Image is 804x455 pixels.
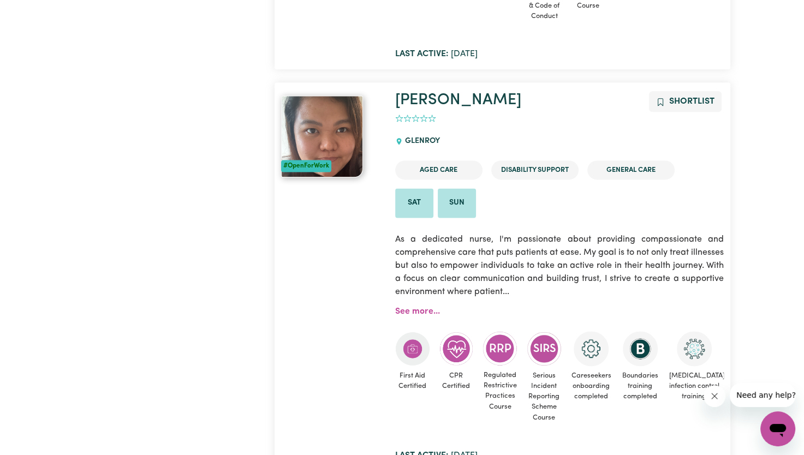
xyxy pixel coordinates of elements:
img: CS Academy: Careseekers Onboarding course completed [574,331,609,366]
button: Add to shortlist [649,91,722,112]
iframe: Message from company [730,383,795,407]
iframe: Close message [704,385,725,407]
img: CS Academy: Serious Incident Reporting Scheme course completed [527,331,562,366]
p: As a dedicated nurse, I'm passionate about providing compassionate and comprehensive care that pu... [395,226,724,305]
span: CPR Certified [439,366,474,396]
span: Serious Incident Reporting Scheme Course [527,366,562,427]
li: Available on Sun [438,188,476,218]
img: Care and support worker has completed First Aid Certification [395,331,430,366]
a: Tracy Mae#OpenForWork [281,95,382,177]
span: Boundaries training completed [621,366,659,406]
img: View Tracy Mae's profile [281,95,363,177]
li: Disability Support [491,160,579,179]
li: General Care [587,160,675,179]
li: Aged Care [395,160,483,179]
span: Need any help? [7,8,66,16]
li: Available on Sat [395,188,433,218]
div: GLENROY [395,127,446,156]
span: Shortlist [669,97,714,106]
b: Last active: [395,50,449,58]
img: CS Academy: COVID-19 Infection Control Training course completed [677,331,712,366]
span: First Aid Certified [395,366,430,396]
span: Careseekers onboarding completed [570,366,612,406]
span: Regulated Restrictive Practices Course [483,366,518,416]
div: #OpenForWork [281,160,331,172]
a: [PERSON_NAME] [395,92,521,108]
span: [DATE] [395,50,478,58]
iframe: Button to launch messaging window [760,411,795,446]
div: add rating by typing an integer from 0 to 5 or pressing arrow keys [395,112,436,125]
a: See more... [395,307,440,316]
img: CS Academy: Boundaries in care and support work course completed [623,331,658,366]
span: [MEDICAL_DATA] infection control training [668,366,720,406]
img: Care and support worker has completed CPR Certification [439,331,474,366]
img: CS Academy: Regulated Restrictive Practices course completed [483,331,517,366]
